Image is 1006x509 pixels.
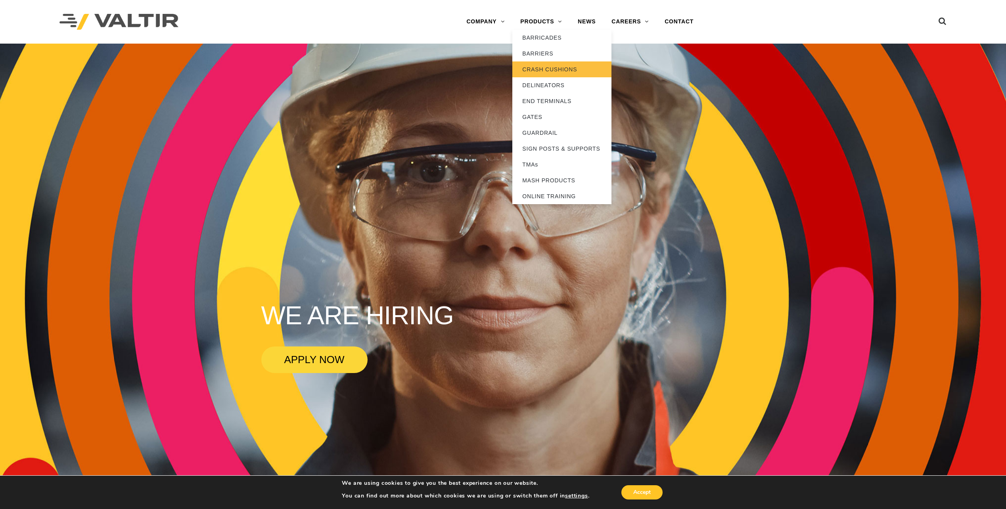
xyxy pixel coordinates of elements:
a: BARRICADES [512,30,611,46]
a: DELINEATORS [512,77,611,93]
a: GATES [512,109,611,125]
img: Valtir [59,14,178,30]
a: COMPANY [458,14,512,30]
a: SIGN POSTS & SUPPORTS [512,141,611,157]
a: GUARDRAIL [512,125,611,141]
a: NEWS [570,14,604,30]
a: CRASH CUSHIONS [512,61,611,77]
p: We are using cookies to give you the best experience on our website. [342,480,589,487]
button: settings [565,492,588,499]
a: PRODUCTS [512,14,570,30]
button: Accept [621,485,663,499]
a: CAREERS [604,14,657,30]
a: TMAs [512,157,611,172]
a: MASH PRODUCTS [512,172,611,188]
a: CONTACT [657,14,701,30]
a: END TERMINALS [512,93,611,109]
rs-layer: WE ARE HIRING [261,302,454,329]
a: ONLINE TRAINING [512,188,611,204]
a: APPLY NOW [261,346,368,373]
p: You can find out more about which cookies we are using or switch them off in . [342,492,589,499]
a: BARRIERS [512,46,611,61]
